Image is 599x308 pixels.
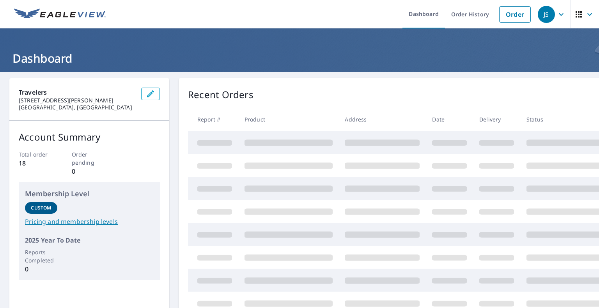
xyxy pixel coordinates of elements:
[338,108,426,131] th: Address
[473,108,520,131] th: Delivery
[25,188,154,199] p: Membership Level
[25,248,57,264] p: Reports Completed
[72,167,107,176] p: 0
[19,158,54,168] p: 18
[188,88,253,102] p: Recent Orders
[19,104,135,111] p: [GEOGRAPHIC_DATA], [GEOGRAPHIC_DATA]
[426,108,473,131] th: Date
[499,6,531,23] a: Order
[14,9,106,20] img: EV Logo
[25,236,154,245] p: 2025 Year To Date
[19,97,135,104] p: [STREET_ADDRESS][PERSON_NAME]
[19,130,160,144] p: Account Summary
[188,108,238,131] th: Report #
[19,150,54,158] p: Total order
[25,264,57,274] p: 0
[238,108,339,131] th: Product
[72,150,107,167] p: Order pending
[31,204,51,211] p: Custom
[19,88,135,97] p: Travelers
[9,50,590,66] h1: Dashboard
[25,217,154,226] a: Pricing and membership levels
[538,6,555,23] div: JS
